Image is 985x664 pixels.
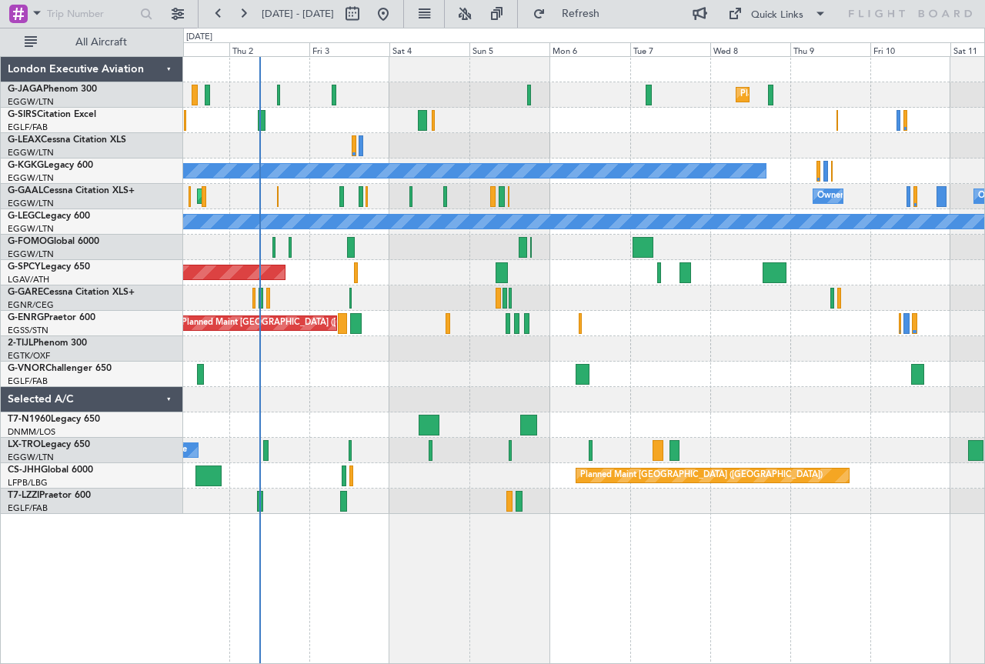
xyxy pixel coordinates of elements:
[8,491,91,500] a: T7-LZZIPraetor 600
[8,147,54,158] a: EGGW/LTN
[8,237,47,246] span: G-FOMO
[8,350,50,362] a: EGTK/OXF
[17,30,167,55] button: All Aircraft
[8,135,41,145] span: G-LEAX
[8,313,44,322] span: G-ENRG
[149,42,229,56] div: Wed 1
[8,452,54,463] a: EGGW/LTN
[8,491,39,500] span: T7-LZZI
[8,440,90,449] a: LX-TROLegacy 650
[47,2,135,25] input: Trip Number
[8,122,48,133] a: EGLF/FAB
[8,212,90,221] a: G-LEGCLegacy 600
[8,415,100,424] a: T7-N1960Legacy 650
[186,31,212,44] div: [DATE]
[469,42,549,56] div: Sun 5
[790,42,870,56] div: Thu 9
[8,110,37,119] span: G-SIRS
[630,42,710,56] div: Tue 7
[8,198,54,209] a: EGGW/LTN
[549,8,613,19] span: Refresh
[8,186,43,195] span: G-GAAL
[8,477,48,489] a: LFPB/LBG
[8,313,95,322] a: G-ENRGPraetor 600
[8,96,54,108] a: EGGW/LTN
[8,375,48,387] a: EGLF/FAB
[8,274,49,285] a: LGAV/ATH
[8,237,99,246] a: G-FOMOGlobal 6000
[8,339,33,348] span: 2-TIJL
[8,325,48,336] a: EGSS/STN
[8,502,48,514] a: EGLF/FAB
[8,288,43,297] span: G-GARE
[720,2,834,26] button: Quick Links
[8,440,41,449] span: LX-TRO
[8,223,54,235] a: EGGW/LTN
[8,161,44,170] span: G-KGKG
[549,42,629,56] div: Mon 6
[8,212,41,221] span: G-LEGC
[870,42,950,56] div: Fri 10
[8,135,126,145] a: G-LEAXCessna Citation XLS
[8,161,93,170] a: G-KGKGLegacy 600
[8,262,41,272] span: G-SPCY
[8,85,97,94] a: G-JAGAPhenom 300
[8,426,55,438] a: DNMM/LOS
[8,465,41,475] span: CS-JHH
[751,8,803,23] div: Quick Links
[8,465,93,475] a: CS-JHHGlobal 6000
[389,42,469,56] div: Sat 4
[262,7,334,21] span: [DATE] - [DATE]
[8,110,96,119] a: G-SIRSCitation Excel
[40,37,162,48] span: All Aircraft
[8,85,43,94] span: G-JAGA
[580,464,823,487] div: Planned Maint [GEOGRAPHIC_DATA] ([GEOGRAPHIC_DATA])
[8,172,54,184] a: EGGW/LTN
[526,2,618,26] button: Refresh
[8,415,51,424] span: T7-N1960
[309,42,389,56] div: Fri 3
[8,339,87,348] a: 2-TIJLPhenom 300
[8,186,135,195] a: G-GAALCessna Citation XLS+
[8,288,135,297] a: G-GARECessna Citation XLS+
[8,249,54,260] a: EGGW/LTN
[710,42,790,56] div: Wed 8
[8,262,90,272] a: G-SPCYLegacy 650
[8,299,54,311] a: EGNR/CEG
[740,83,983,106] div: Planned Maint [GEOGRAPHIC_DATA] ([GEOGRAPHIC_DATA])
[182,312,424,335] div: Planned Maint [GEOGRAPHIC_DATA] ([GEOGRAPHIC_DATA])
[8,364,45,373] span: G-VNOR
[229,42,309,56] div: Thu 2
[817,185,843,208] div: Owner
[8,364,112,373] a: G-VNORChallenger 650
